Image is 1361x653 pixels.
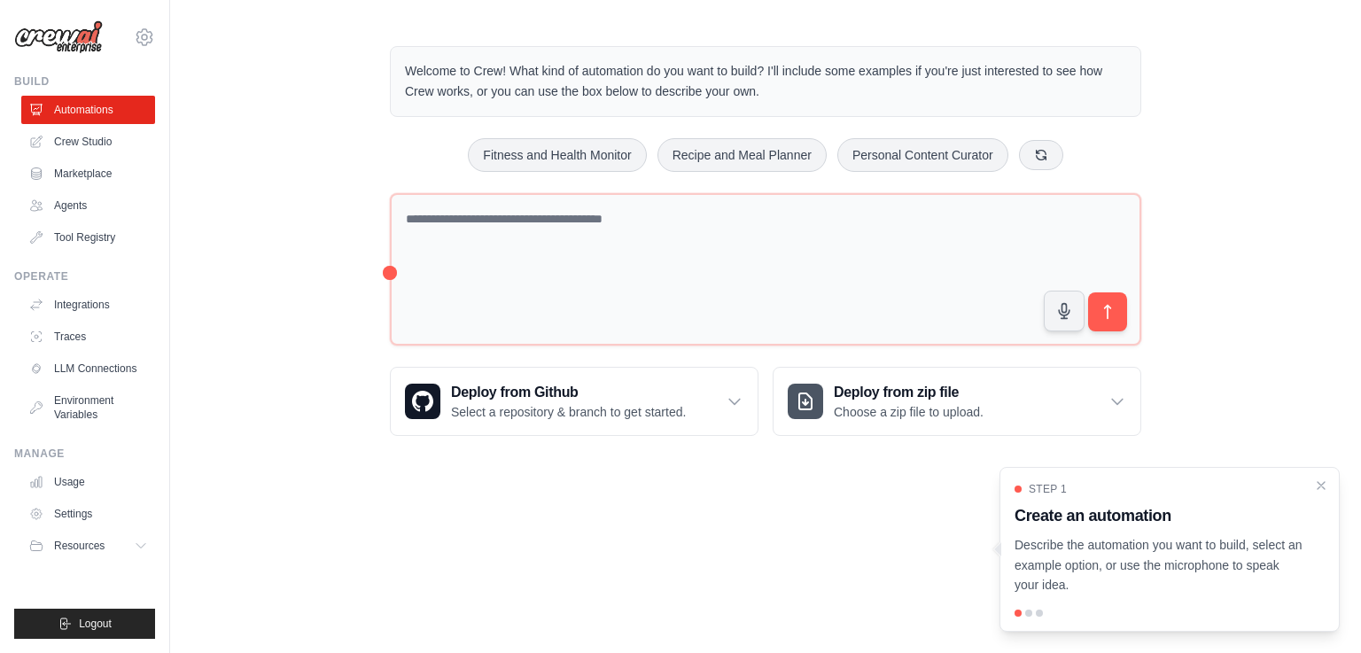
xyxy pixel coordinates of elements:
iframe: Chat Widget [1272,568,1361,653]
span: Step 1 [1029,482,1067,496]
p: Choose a zip file to upload. [834,403,984,421]
a: Automations [21,96,155,124]
a: Environment Variables [21,386,155,429]
div: Manage [14,447,155,461]
button: Resources [21,532,155,560]
button: Close walkthrough [1314,478,1328,493]
span: Resources [54,539,105,553]
button: Recipe and Meal Planner [657,138,827,172]
a: Integrations [21,291,155,319]
a: Tool Registry [21,223,155,252]
a: Settings [21,500,155,528]
p: Select a repository & branch to get started. [451,403,686,421]
div: Build [14,74,155,89]
h3: Create an automation [1015,503,1303,528]
button: Logout [14,609,155,639]
span: Logout [79,617,112,631]
h3: Deploy from zip file [834,382,984,403]
p: Welcome to Crew! What kind of automation do you want to build? I'll include some examples if you'... [405,61,1126,102]
h3: Deploy from Github [451,382,686,403]
a: Agents [21,191,155,220]
button: Fitness and Health Monitor [468,138,646,172]
a: Marketplace [21,159,155,188]
div: Operate [14,269,155,284]
img: Logo [14,20,103,54]
a: Crew Studio [21,128,155,156]
p: Describe the automation you want to build, select an example option, or use the microphone to spe... [1015,535,1303,595]
a: LLM Connections [21,354,155,383]
button: Personal Content Curator [837,138,1008,172]
a: Usage [21,468,155,496]
a: Traces [21,323,155,351]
